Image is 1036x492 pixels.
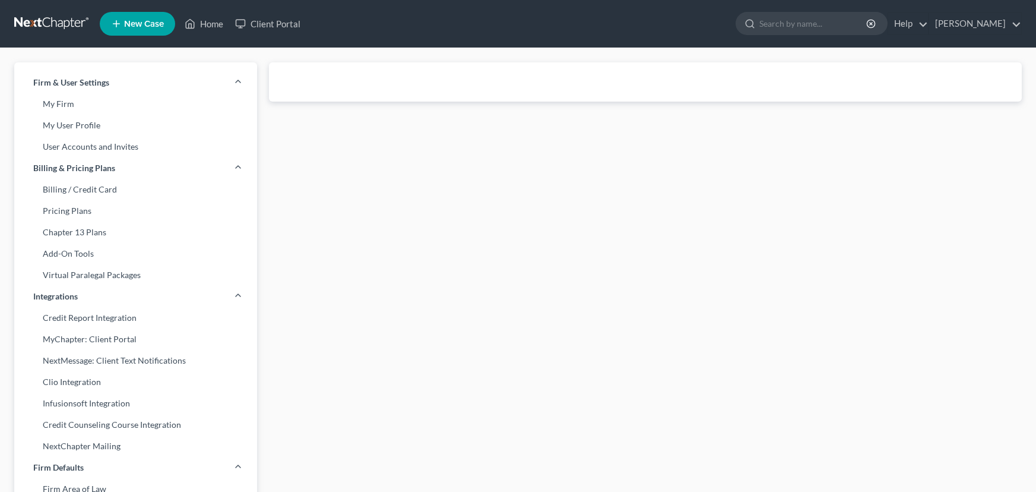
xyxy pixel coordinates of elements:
[14,371,257,393] a: Clio Integration
[14,436,257,457] a: NextChapter Mailing
[14,115,257,136] a: My User Profile
[33,162,115,174] span: Billing & Pricing Plans
[14,243,257,264] a: Add-On Tools
[888,13,928,34] a: Help
[14,414,257,436] a: Credit Counseling Course Integration
[33,462,84,474] span: Firm Defaults
[14,329,257,350] a: MyChapter: Client Portal
[124,20,164,29] span: New Case
[14,286,257,307] a: Integrations
[14,200,257,222] a: Pricing Plans
[14,393,257,414] a: Infusionsoft Integration
[14,264,257,286] a: Virtual Paralegal Packages
[33,77,109,89] span: Firm & User Settings
[14,307,257,329] a: Credit Report Integration
[33,291,78,302] span: Integrations
[14,93,257,115] a: My Firm
[14,179,257,200] a: Billing / Credit Card
[229,13,306,34] a: Client Portal
[14,136,257,157] a: User Accounts and Invites
[14,72,257,93] a: Firm & User Settings
[14,457,257,478] a: Firm Defaults
[14,222,257,243] a: Chapter 13 Plans
[179,13,229,34] a: Home
[14,157,257,179] a: Billing & Pricing Plans
[929,13,1021,34] a: [PERSON_NAME]
[14,350,257,371] a: NextMessage: Client Text Notifications
[759,12,868,34] input: Search by name...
